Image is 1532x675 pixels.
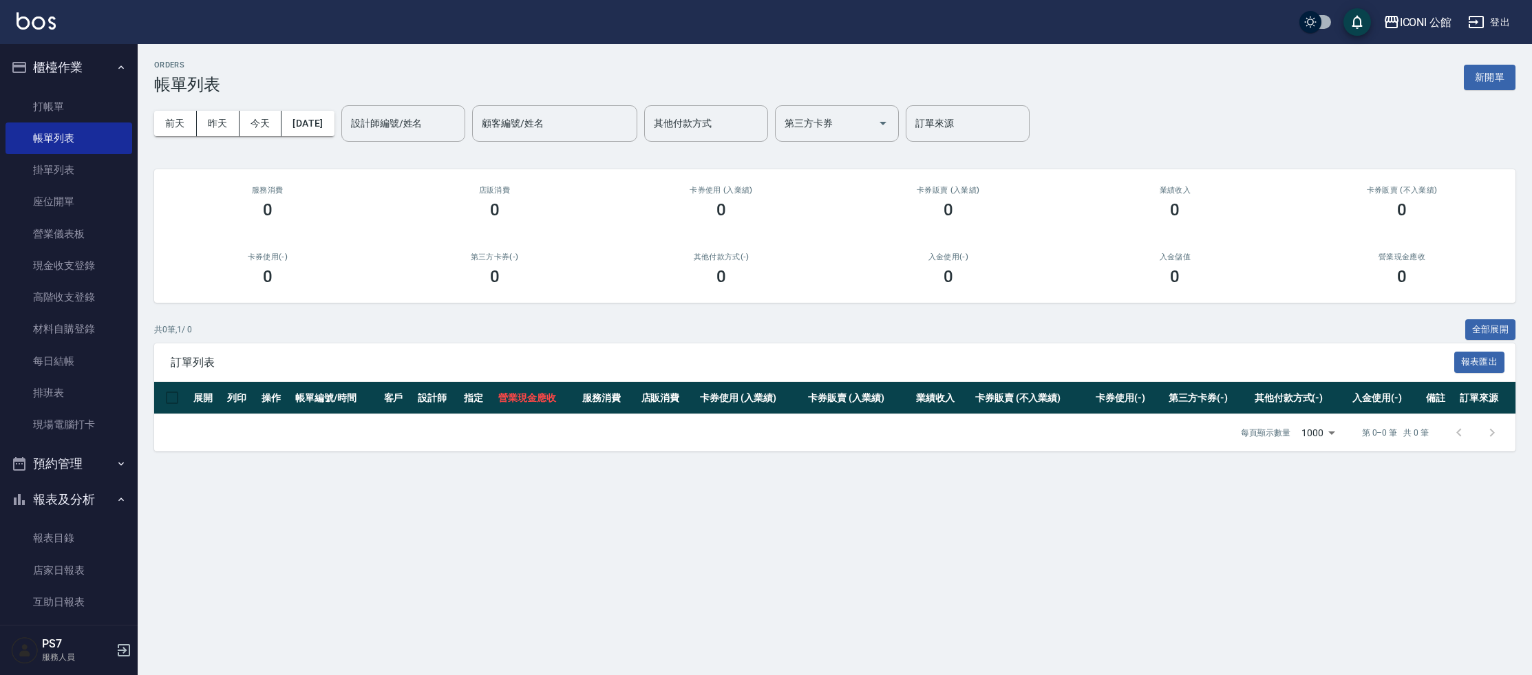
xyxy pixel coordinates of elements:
h2: 入金使用(-) [851,253,1045,261]
h3: 0 [1397,267,1407,286]
h3: 0 [1170,200,1180,219]
a: 掛單列表 [6,154,132,186]
h2: 營業現金應收 [1305,253,1499,261]
th: 卡券販賣 (入業績) [805,382,913,414]
a: 高階收支登錄 [6,281,132,313]
button: ICONI 公館 [1378,8,1458,36]
button: 今天 [240,111,282,136]
h5: PS7 [42,637,112,651]
h3: 0 [1397,200,1407,219]
h2: 卡券販賣 (不入業績) [1305,186,1499,195]
h3: 0 [263,200,273,219]
button: 登出 [1462,10,1515,35]
img: Person [11,636,39,664]
h2: 店販消費 [398,186,592,195]
a: 報表匯出 [1454,355,1505,368]
th: 入金使用(-) [1349,382,1422,414]
h3: 0 [716,200,726,219]
th: 卡券販賣 (不入業績) [972,382,1092,414]
span: 訂單列表 [171,356,1454,369]
a: 座位開單 [6,186,132,217]
p: 共 0 筆, 1 / 0 [154,323,192,336]
img: Logo [17,12,56,30]
h2: 第三方卡券(-) [398,253,592,261]
h3: 0 [944,267,953,286]
button: 報表匯出 [1454,352,1505,373]
a: 帳單列表 [6,122,132,154]
h2: 入金儲值 [1078,253,1273,261]
button: save [1343,8,1371,36]
a: 材料自購登錄 [6,313,132,345]
a: 每日結帳 [6,345,132,377]
th: 訂單來源 [1456,382,1515,414]
th: 指定 [460,382,494,414]
button: 報表及分析 [6,482,132,517]
a: 互助排行榜 [6,618,132,650]
a: 報表目錄 [6,522,132,554]
h3: 服務消費 [171,186,365,195]
p: 第 0–0 筆 共 0 筆 [1362,427,1429,439]
h2: 卡券使用 (入業績) [624,186,818,195]
a: 店家日報表 [6,555,132,586]
a: 現金收支登錄 [6,250,132,281]
button: 櫃檯作業 [6,50,132,85]
th: 服務消費 [579,382,638,414]
button: 前天 [154,111,197,136]
p: 服務人員 [42,651,112,663]
h3: 0 [263,267,273,286]
h3: 0 [1170,267,1180,286]
h2: 其他付款方式(-) [624,253,818,261]
th: 卡券使用 (入業績) [696,382,805,414]
div: 1000 [1296,414,1340,451]
h2: 業績收入 [1078,186,1273,195]
h2: 卡券販賣 (入業績) [851,186,1045,195]
h3: 0 [490,200,500,219]
th: 卡券使用(-) [1092,382,1165,414]
th: 列印 [224,382,257,414]
p: 每頁顯示數量 [1241,427,1290,439]
button: 昨天 [197,111,240,136]
th: 店販消費 [638,382,697,414]
a: 打帳單 [6,91,132,122]
button: 新開單 [1464,65,1515,90]
th: 展開 [190,382,224,414]
th: 設計師 [414,382,461,414]
a: 新開單 [1464,70,1515,83]
th: 客戶 [381,382,414,414]
a: 排班表 [6,377,132,409]
button: Open [872,112,894,134]
h3: 0 [944,200,953,219]
div: ICONI 公館 [1400,14,1452,31]
button: 全部展開 [1465,319,1516,341]
a: 互助日報表 [6,586,132,618]
th: 營業現金應收 [495,382,579,414]
button: [DATE] [281,111,334,136]
button: 預約管理 [6,446,132,482]
th: 帳單編號/時間 [292,382,380,414]
th: 備註 [1423,382,1456,414]
h2: ORDERS [154,61,220,69]
th: 業績收入 [913,382,972,414]
th: 操作 [258,382,292,414]
h3: 帳單列表 [154,75,220,94]
h3: 0 [490,267,500,286]
th: 其他付款方式(-) [1251,382,1350,414]
th: 第三方卡券(-) [1165,382,1251,414]
h2: 卡券使用(-) [171,253,365,261]
a: 營業儀表板 [6,218,132,250]
a: 現場電腦打卡 [6,409,132,440]
h3: 0 [716,267,726,286]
